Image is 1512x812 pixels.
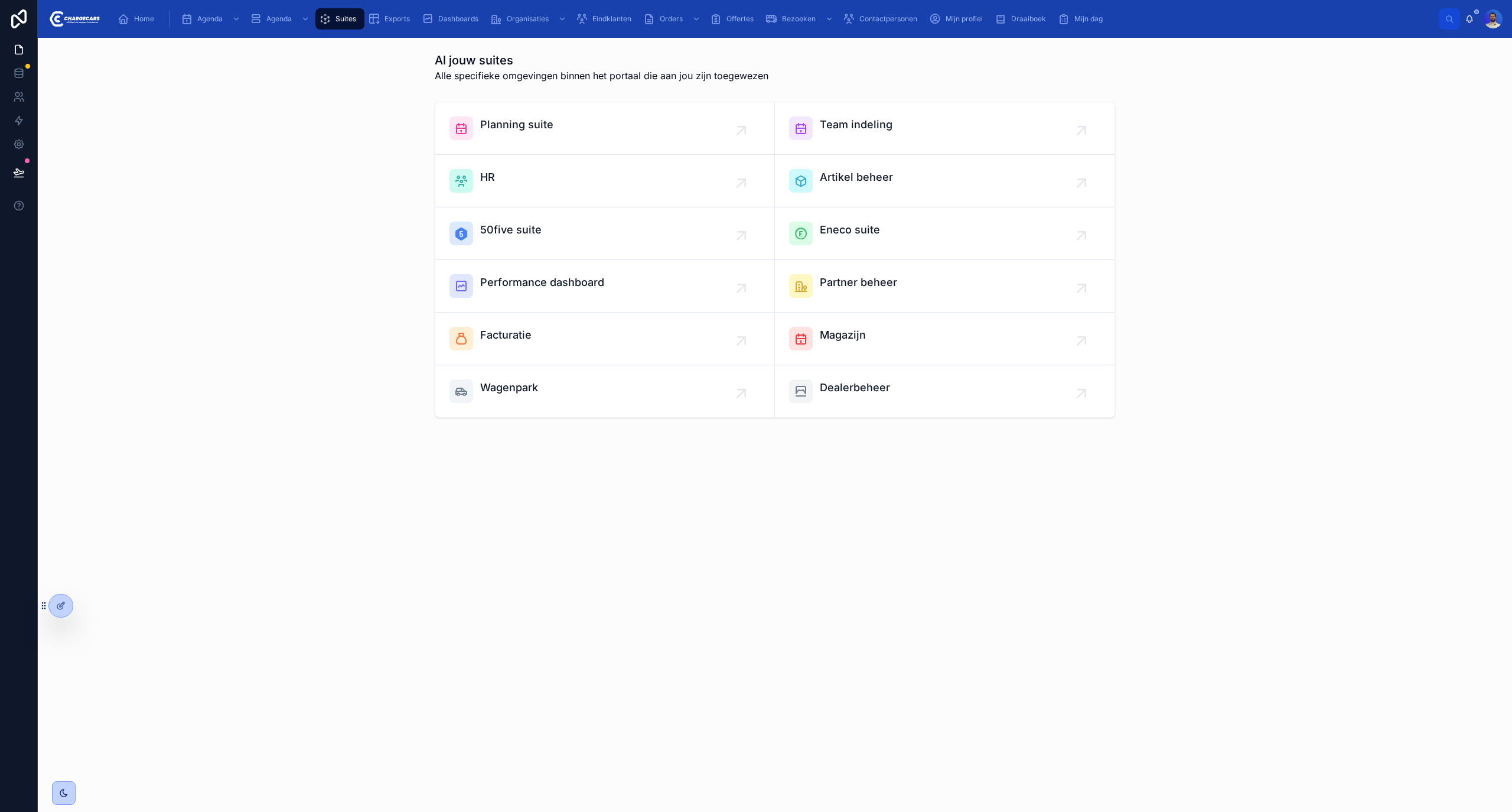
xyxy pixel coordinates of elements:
a: Eneco suite [775,207,1115,260]
a: HR [435,155,775,207]
span: Partner beheer [820,274,897,291]
a: Draaiboek [991,8,1054,30]
a: Wagenpark [435,365,775,417]
span: Home [134,14,154,24]
span: Suites [335,14,356,24]
span: Eindklanten [592,14,631,24]
span: Alle specifieke omgevingen binnen het portaal die aan jou zijn toegewezen [435,69,768,83]
div: scrollable content [109,6,1439,32]
span: Organisaties [507,14,549,24]
a: Suites [315,8,364,30]
a: 50five suite [435,207,775,260]
span: Offertes [726,14,754,24]
h1: Al jouw suites [435,52,768,69]
a: Artikel beheer [775,155,1115,207]
a: Organisaties [487,8,572,30]
a: Planning suite [435,102,775,155]
span: Dealerbeheer [820,379,890,396]
span: Contactpersonen [859,14,917,24]
span: Performance dashboard [480,274,604,291]
a: Mijn dag [1054,8,1111,30]
img: App logo [47,9,100,28]
span: Eneco suite [820,222,880,238]
span: Wagenpark [480,379,538,396]
span: Artikel beheer [820,169,893,186]
span: Team indeling [820,116,892,133]
a: Orders [640,8,706,30]
a: Contactpersonen [839,8,926,30]
a: Mijn profiel [926,8,991,30]
a: Agenda [177,8,246,30]
a: Partner beheer [775,260,1115,313]
a: Facturatie [435,313,775,365]
span: HR [480,169,495,186]
span: Orders [660,14,683,24]
span: Exports [384,14,410,24]
span: Bezoeken [782,14,816,24]
span: 50five suite [480,222,542,238]
a: Bezoeken [762,8,839,30]
a: Magazijn [775,313,1115,365]
span: Agenda [197,14,223,24]
a: Dashboards [418,8,487,30]
a: Offertes [706,8,762,30]
span: Draaiboek [1011,14,1046,24]
span: Dashboards [438,14,478,24]
span: Magazijn [820,327,866,343]
span: Agenda [266,14,292,24]
a: Team indeling [775,102,1115,155]
span: Facturatie [480,327,532,343]
a: Agenda [246,8,315,30]
a: Dealerbeheer [775,365,1115,417]
a: Eindklanten [572,8,640,30]
span: Mijn profiel [946,14,983,24]
span: Mijn dag [1074,14,1103,24]
a: Home [114,8,162,30]
span: Planning suite [480,116,553,133]
a: Performance dashboard [435,260,775,313]
a: Exports [364,8,418,30]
